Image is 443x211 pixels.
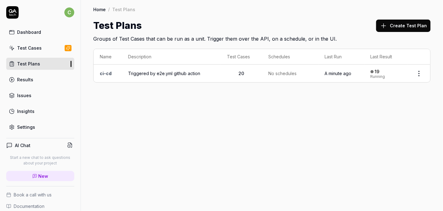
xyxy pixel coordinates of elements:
[14,191,52,198] span: Book a call with us
[318,49,364,65] th: Last Run
[6,89,74,101] a: Issues
[15,142,30,149] h4: AI Chat
[325,71,351,76] time: A minute ago
[14,203,44,209] span: Documentation
[268,70,297,77] span: No schedules
[6,121,74,133] a: Settings
[64,7,74,17] span: c
[371,75,385,79] div: Running
[122,49,221,65] th: Description
[17,61,40,67] div: Test Plans
[17,92,31,99] div: Issues
[93,33,431,43] h2: Groups of Test Cases that can be run as a unit. Trigger them over the API, on a schedule, or in t...
[17,45,42,51] div: Test Cases
[100,71,112,76] a: ci-cd
[6,42,74,54] a: Test Cases
[17,108,35,114] div: Insights
[6,203,74,209] a: Documentation
[94,49,122,65] th: Name
[6,191,74,198] a: Book a call with us
[17,76,33,83] div: Results
[93,6,106,12] a: Home
[364,49,408,65] th: Last Result
[6,105,74,117] a: Insights
[39,173,48,179] span: New
[262,49,318,65] th: Schedules
[112,6,135,12] div: Test Plans
[17,29,41,35] div: Dashboard
[6,74,74,86] a: Results
[108,6,110,12] div: /
[6,26,74,38] a: Dashboard
[375,69,380,74] div: 19
[17,124,35,130] div: Settings
[6,171,74,181] a: New
[6,155,74,166] p: Start a new chat to ask questions about your project
[6,58,74,70] a: Test Plans
[93,19,142,33] h1: Test Plans
[376,20,431,32] button: Create Test Plan
[239,71,244,76] span: 20
[128,70,215,77] span: Triggered by e2e.yml github action
[64,6,74,19] button: c
[221,49,262,65] th: Test Cases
